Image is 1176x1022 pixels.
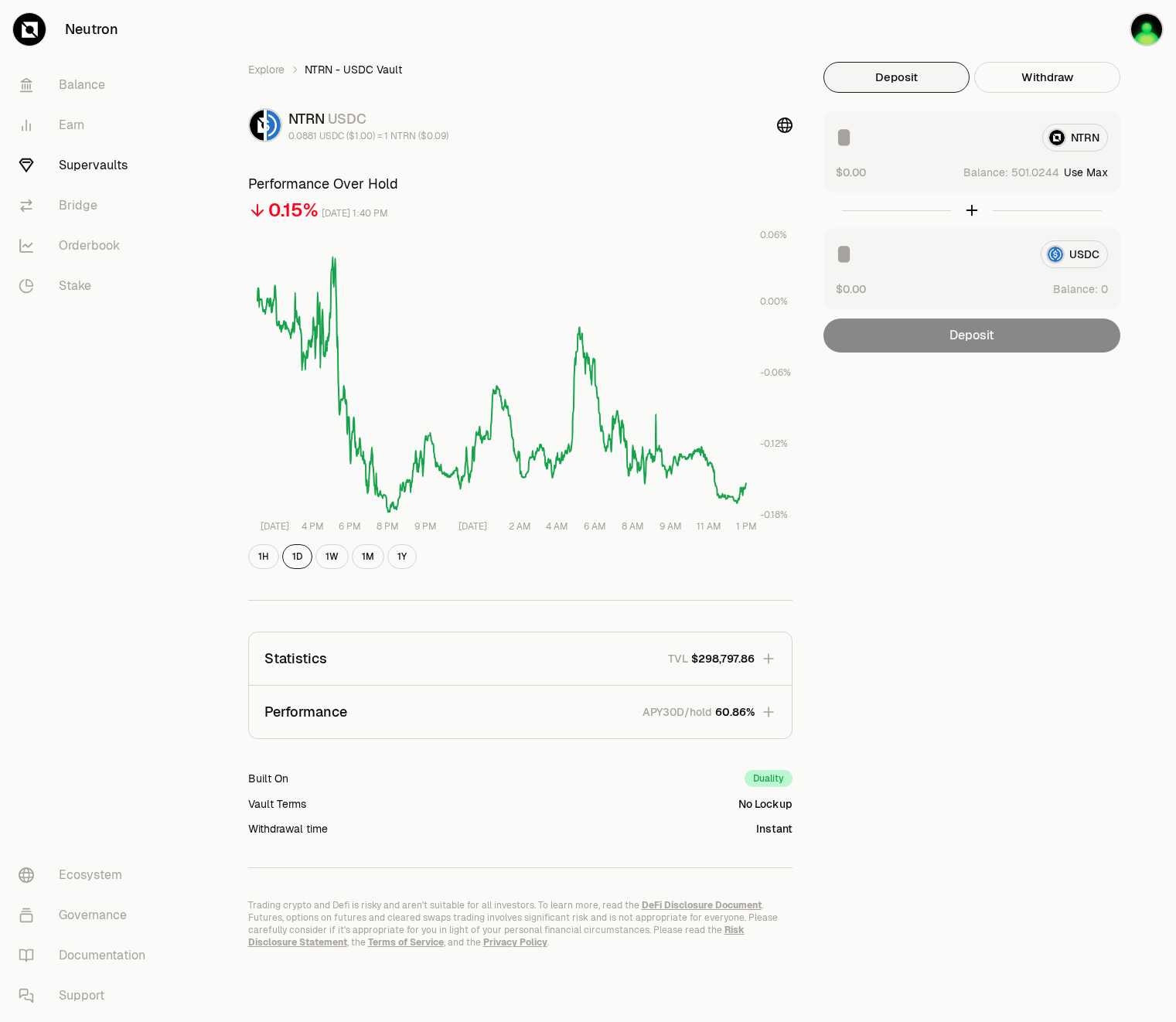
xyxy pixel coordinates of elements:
div: 0.15% [268,198,319,223]
span: Balance: [1053,281,1098,297]
a: DeFi Disclosure Document [642,899,762,911]
tspan: [DATE] [260,520,288,533]
a: Earn [6,105,167,145]
p: TVL [668,651,688,666]
tspan: 4 AM [546,520,568,533]
a: Ecosystem [6,855,167,895]
tspan: 6 AM [584,520,606,533]
nav: breadcrumb [248,62,793,77]
a: Explore [248,62,285,77]
div: Instant [756,821,793,836]
a: Stake [6,266,167,306]
a: Documentation [6,935,167,976]
div: Duality [745,770,793,787]
tspan: 6 PM [339,520,361,533]
tspan: 8 PM [377,520,399,533]
tspan: 0.00% [760,295,788,308]
h3: Performance Over Hold [248,173,793,195]
button: 1Y [387,544,417,569]
tspan: 8 AM [621,520,643,533]
img: game [1130,12,1164,46]
tspan: 1 PM [735,520,756,533]
a: Privacy Policy [483,936,547,949]
img: NTRN Logo [250,110,264,141]
a: Governance [6,895,167,935]
button: Withdraw [974,62,1120,93]
button: $0.00 [836,281,866,297]
a: Risk Disclosure Statement [248,924,745,949]
button: PerformanceAPY30D/hold60.86% [249,686,792,738]
button: 1M [352,544,384,569]
span: USDC [328,110,366,128]
div: NTRN [288,108,448,130]
span: NTRN - USDC Vault [305,62,402,77]
tspan: 9 PM [414,520,436,533]
div: Vault Terms [248,796,306,812]
tspan: 4 PM [301,520,323,533]
div: [DATE] 1:40 PM [322,205,388,223]
button: 1H [248,544,279,569]
a: Balance [6,65,167,105]
p: Futures, options on futures and cleared swaps trading involves significant risk and is not approp... [248,911,793,949]
button: Deposit [823,62,970,93]
tspan: 11 AM [696,520,721,533]
div: 0.0881 USDC ($1.00) = 1 NTRN ($0.09) [288,130,448,142]
tspan: [DATE] [458,520,486,533]
a: Orderbook [6,226,167,266]
tspan: -0.06% [760,366,791,379]
div: Withdrawal time [248,821,328,836]
p: Trading crypto and Defi is risky and aren't suitable for all investors. To learn more, read the . [248,899,793,911]
div: No Lockup [738,796,793,812]
p: Performance [264,701,347,723]
p: Statistics [264,648,327,669]
p: APY30D/hold [643,704,712,720]
div: Built On [248,771,288,786]
a: Bridge [6,186,167,226]
span: Balance: [963,165,1008,180]
a: Terms of Service [368,936,444,949]
button: 1W [315,544,349,569]
button: Use Max [1064,165,1108,180]
a: Supervaults [6,145,167,186]
tspan: -0.18% [760,509,788,521]
a: Support [6,976,167,1016]
span: 60.86% [715,704,755,720]
tspan: 0.06% [760,229,787,241]
span: $298,797.86 [691,651,755,666]
button: 1D [282,544,312,569]
tspan: 2 AM [508,520,530,533]
img: USDC Logo [267,110,281,141]
button: StatisticsTVL$298,797.86 [249,632,792,685]
tspan: 9 AM [659,520,681,533]
button: $0.00 [836,164,866,180]
tspan: -0.12% [760,438,788,450]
